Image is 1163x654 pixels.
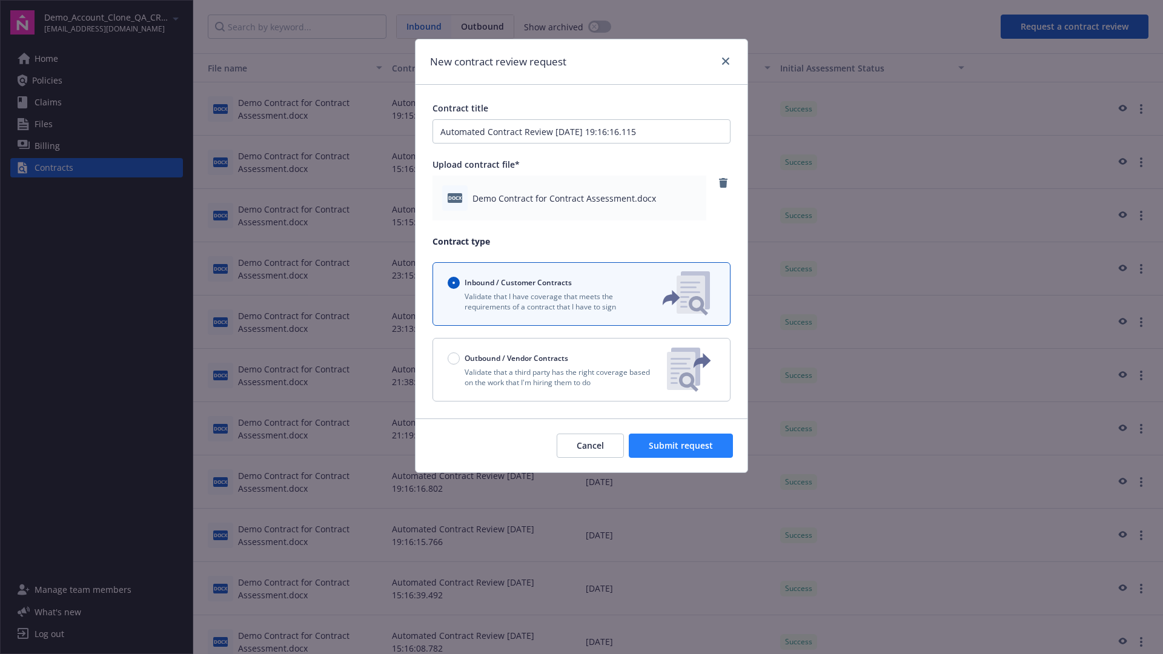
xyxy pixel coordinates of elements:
input: Enter a title for this contract [432,119,731,144]
a: remove [716,176,731,190]
span: Demo Contract for Contract Assessment.docx [472,192,656,205]
p: Contract type [432,235,731,248]
span: Outbound / Vendor Contracts [465,353,568,363]
span: Submit request [649,440,713,451]
h1: New contract review request [430,54,566,70]
span: docx [448,193,462,202]
span: Contract title [432,102,488,114]
button: Outbound / Vendor ContractsValidate that a third party has the right coverage based on the work t... [432,338,731,401]
button: Inbound / Customer ContractsValidate that I have coverage that meets the requirements of a contra... [432,262,731,326]
a: close [718,54,733,68]
input: Inbound / Customer Contracts [448,277,460,289]
button: Cancel [557,434,624,458]
span: Inbound / Customer Contracts [465,277,572,288]
span: Cancel [577,440,604,451]
input: Outbound / Vendor Contracts [448,352,460,365]
button: Submit request [629,434,733,458]
p: Validate that a third party has the right coverage based on the work that I'm hiring them to do [448,367,657,388]
p: Validate that I have coverage that meets the requirements of a contract that I have to sign [448,291,643,312]
span: Upload contract file* [432,159,520,170]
